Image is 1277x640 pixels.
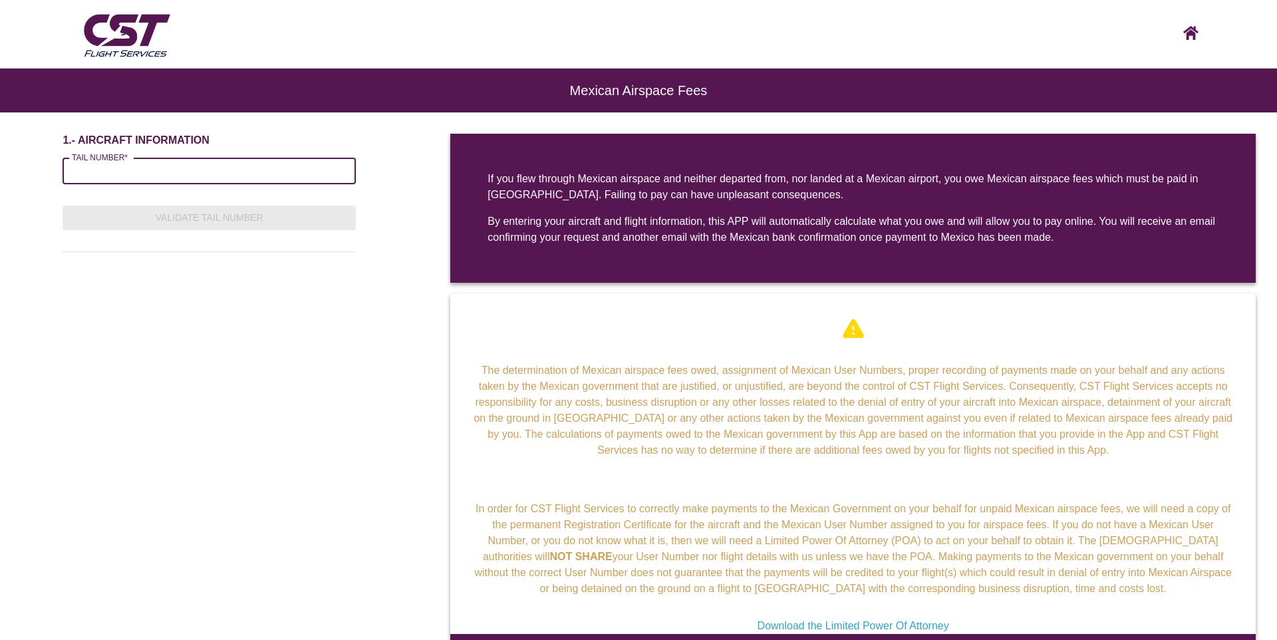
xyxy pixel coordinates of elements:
img: CST logo, click here to go home screen [1183,26,1199,40]
h6: 1.- AIRCRAFT INFORMATION [63,134,356,147]
label: TAIL NUMBER* [72,152,128,163]
h6: Mexican Airspace Fees [53,90,1224,91]
b: NOT SHARE [549,551,612,562]
img: CST Flight Services logo [80,9,173,61]
typography: The determination of Mexican airspace fees owed, assignment of Mexican User Numbers, proper recor... [450,363,1256,458]
typography: In order for CST Flight Services to correctly make payments to the Mexican Government on your beh... [450,501,1256,597]
div: If you flew through Mexican airspace and neither departed from, nor landed at a Mexican airport, ... [488,171,1218,203]
div: By entering your aircraft and flight information, this APP will automatically calculate what you ... [488,214,1218,245]
a: Download the Limited Power Of Attorney [758,618,949,634]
